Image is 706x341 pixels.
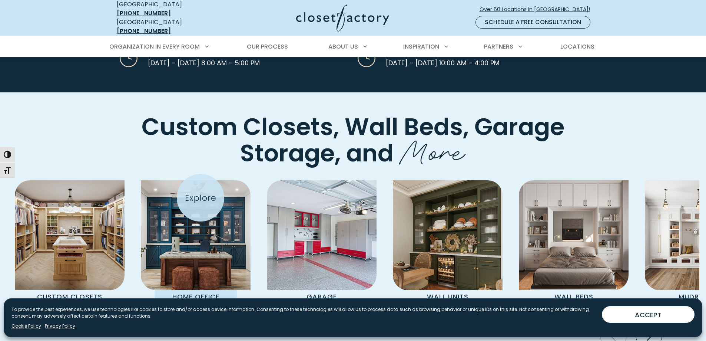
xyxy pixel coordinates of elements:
[519,180,629,290] img: Wall Bed
[385,180,511,304] a: Wall unit Wall Units
[133,180,259,304] a: Home Office featuring desk and custom cabinetry Home Office
[533,290,615,304] p: Wall Beds
[117,18,224,36] div: [GEOGRAPHIC_DATA]
[403,42,439,51] span: Inspiration
[267,180,377,290] img: Garage Cabinets
[386,58,500,68] span: [DATE] – [DATE] 10:00 AM – 4:00 PM
[109,42,200,51] span: Organization in Every Room
[117,27,171,35] a: [PHONE_NUMBER]
[511,180,637,304] a: Wall Bed Wall Beds
[155,290,237,304] p: Home Office
[393,180,503,290] img: Wall unit
[247,42,288,51] span: Our Process
[259,180,385,304] a: Garage Cabinets Garage
[11,323,41,329] a: Cookie Policy
[15,180,125,290] img: Custom Closet with island
[328,42,358,51] span: About Us
[148,58,260,68] span: [DATE] – [DATE] 8:00 AM – 5:00 PM
[117,9,171,17] a: [PHONE_NUMBER]
[141,180,251,290] img: Home Office featuring desk and custom cabinetry
[296,4,389,32] img: Closet Factory Logo
[399,127,466,171] span: More
[560,42,594,51] span: Locations
[479,3,596,16] a: Over 60 Locations in [GEOGRAPHIC_DATA]!
[7,180,133,304] a: Custom Closet with island Custom Closets
[480,6,596,13] span: Over 60 Locations in [GEOGRAPHIC_DATA]!
[407,290,489,304] p: Wall Units
[104,36,602,57] nav: Primary Menu
[45,323,75,329] a: Privacy Policy
[602,306,695,323] button: ACCEPT
[484,42,513,51] span: Partners
[475,16,590,29] a: Schedule a Free Consultation
[11,306,596,319] p: To provide the best experiences, we use technologies like cookies to store and/or access device i...
[29,290,111,304] p: Custom Closets
[142,111,564,170] span: Custom Closets, Wall Beds, Garage Storage, and
[281,290,363,304] p: Garage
